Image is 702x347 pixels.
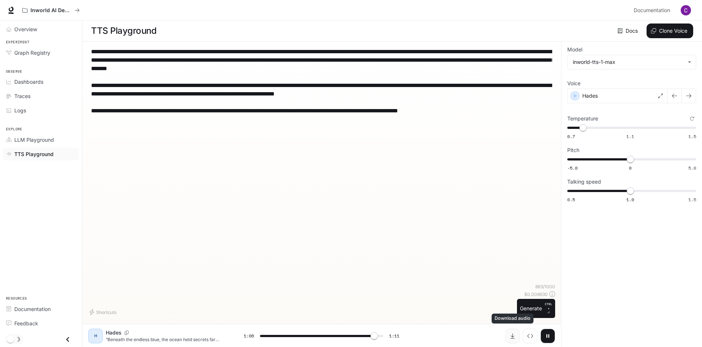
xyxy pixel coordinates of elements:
[3,46,79,59] a: Graph Registry
[14,106,26,114] span: Logs
[679,3,693,18] button: User avatar
[626,196,634,203] span: 1.0
[106,329,122,336] p: Hades
[492,314,533,323] div: Download audio
[523,329,538,343] button: Inspect
[567,81,580,86] p: Voice
[567,196,575,203] span: 0.5
[567,179,601,184] p: Talking speed
[30,7,72,14] p: Inworld AI Demos
[616,24,641,38] a: Docs
[688,165,696,171] span: 5.0
[14,78,43,86] span: Dashboards
[567,165,578,171] span: -5.0
[19,3,83,18] button: All workspaces
[545,302,552,315] p: ⏎
[244,332,254,340] span: 1:06
[7,335,14,343] span: Dark mode toggle
[573,58,684,66] div: inworld-tts-1-max
[626,133,634,140] span: 1.1
[647,24,693,38] button: Clone Voice
[88,306,119,318] button: Shortcuts
[3,133,79,146] a: LLM Playground
[389,332,399,340] span: 1:11
[535,283,555,290] p: 863 / 1000
[688,196,696,203] span: 1.5
[688,133,696,140] span: 1.5
[14,92,30,100] span: Traces
[631,3,676,18] a: Documentation
[14,49,50,57] span: Graph Registry
[582,92,598,100] p: Hades
[3,104,79,117] a: Logs
[505,329,520,343] button: Download audio
[545,302,552,311] p: CTRL +
[629,165,632,171] span: 0
[106,336,226,343] p: “Beneath the endless blue, the ocean held secrets far darker than any sailor’s tale. [PERSON_NAME...
[567,47,582,52] p: Model
[3,75,79,88] a: Dashboards
[90,330,101,342] div: H
[681,5,691,15] img: User avatar
[14,150,54,158] span: TTS Playground
[567,148,579,153] p: Pitch
[3,90,79,102] a: Traces
[122,330,132,335] button: Copy Voice ID
[567,133,575,140] span: 0.7
[3,303,79,315] a: Documentation
[567,116,598,121] p: Temperature
[91,24,156,38] h1: TTS Playground
[14,305,51,313] span: Documentation
[634,6,670,15] span: Documentation
[517,299,555,318] button: GenerateCTRL +⏎
[568,55,696,69] div: inworld-tts-1-max
[14,136,54,144] span: LLM Playground
[14,25,37,33] span: Overview
[14,319,38,327] span: Feedback
[3,148,79,160] a: TTS Playground
[524,291,548,297] p: $ 0.008630
[59,332,76,347] button: Close drawer
[688,115,696,123] button: Reset to default
[3,317,79,330] a: Feedback
[3,23,79,36] a: Overview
